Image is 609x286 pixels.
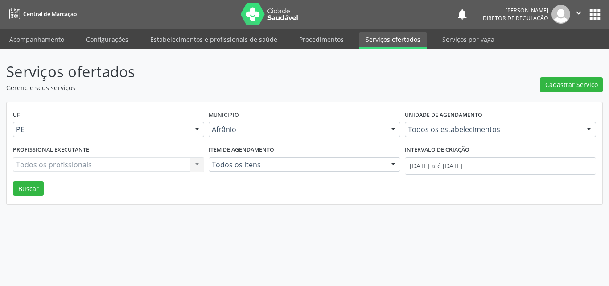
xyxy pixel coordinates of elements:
[6,7,77,21] a: Central de Marcação
[209,108,239,122] label: Município
[23,10,77,18] span: Central de Marcação
[13,143,89,157] label: Profissional executante
[545,80,598,89] span: Cadastrar Serviço
[405,157,596,175] input: Selecione um intervalo
[483,14,548,22] span: Diretor de regulação
[483,7,548,14] div: [PERSON_NAME]
[587,7,603,22] button: apps
[212,160,382,169] span: Todos os itens
[551,5,570,24] img: img
[456,8,469,21] button: notifications
[293,32,350,47] a: Procedimentos
[405,143,469,157] label: Intervalo de criação
[408,125,578,134] span: Todos os estabelecimentos
[436,32,501,47] a: Serviços por vaga
[3,32,70,47] a: Acompanhamento
[144,32,284,47] a: Estabelecimentos e profissionais de saúde
[6,61,424,83] p: Serviços ofertados
[405,108,482,122] label: Unidade de agendamento
[16,125,186,134] span: PE
[209,143,274,157] label: Item de agendamento
[80,32,135,47] a: Configurações
[13,181,44,196] button: Buscar
[540,77,603,92] button: Cadastrar Serviço
[359,32,427,49] a: Serviços ofertados
[6,83,424,92] p: Gerencie seus serviços
[574,8,584,18] i: 
[570,5,587,24] button: 
[13,108,20,122] label: UF
[212,125,382,134] span: Afrânio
